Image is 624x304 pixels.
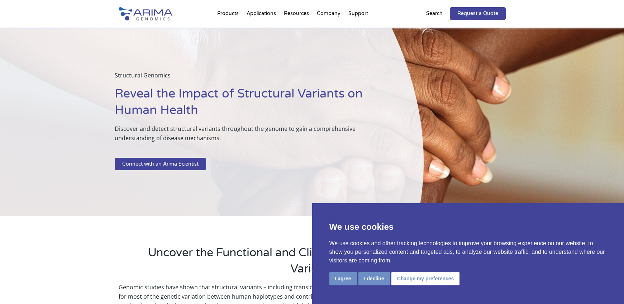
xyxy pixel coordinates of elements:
[450,7,506,20] a: Request a Quote
[115,124,387,148] p: Discover and detect structural variants throughout the genome to gain a comprehensive understandi...
[329,239,607,265] p: We use cookies and other tracking technologies to improve your browsing experience on our website...
[115,86,387,124] h1: Reveal the Impact of Structural Variants on Human Health
[358,272,390,285] button: I decline
[147,245,477,282] h2: Uncover the Functional and Clinical Significance of Structural Variants
[115,71,387,86] p: Structural Genomics
[426,9,443,18] p: Search
[329,220,607,233] p: We use cookies
[119,7,172,20] img: Arima-Genomics-logo
[391,272,460,285] button: Change my preferences
[329,272,357,285] button: I agree
[115,158,206,171] a: Connect with an Arima Scientist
